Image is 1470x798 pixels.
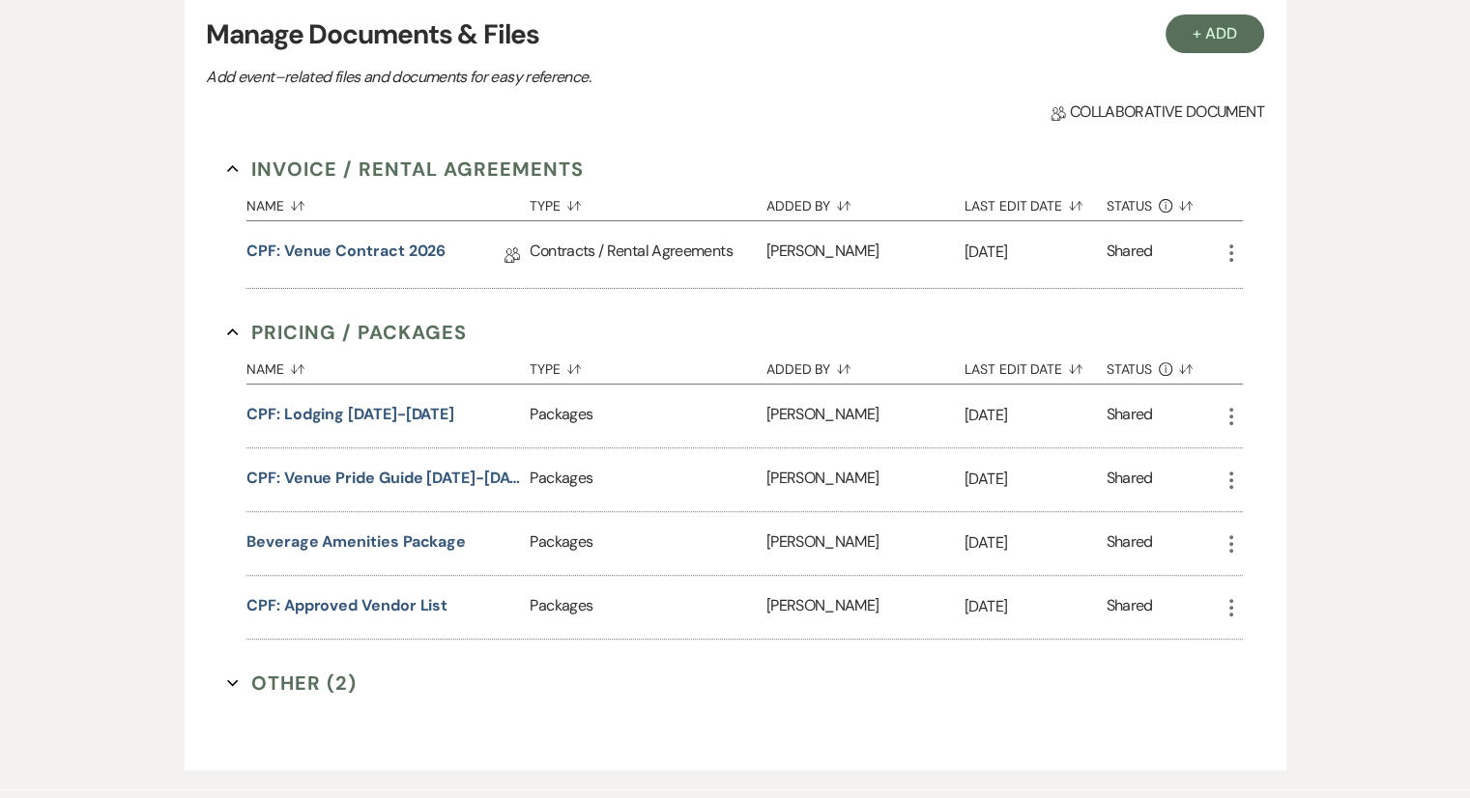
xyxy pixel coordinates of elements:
[530,448,765,511] div: Packages
[246,347,530,384] button: Name
[1107,530,1153,556] div: Shared
[1107,467,1153,493] div: Shared
[227,318,467,347] button: Pricing / Packages
[1107,184,1220,220] button: Status
[1107,362,1153,376] span: Status
[965,467,1107,492] p: [DATE]
[1107,347,1220,384] button: Status
[246,467,522,490] button: CPF: Venue Pride Guide [DATE]-[DATE]
[246,184,530,220] button: Name
[246,530,466,554] button: Beverage Amenities Package
[530,347,765,384] button: Type
[965,530,1107,556] p: [DATE]
[1107,403,1153,429] div: Shared
[227,155,584,184] button: Invoice / Rental Agreements
[1107,240,1153,270] div: Shared
[530,184,765,220] button: Type
[766,385,965,447] div: [PERSON_NAME]
[965,403,1107,428] p: [DATE]
[530,221,765,288] div: Contracts / Rental Agreements
[246,403,454,426] button: CPF: Lodging [DATE]-[DATE]
[766,512,965,575] div: [PERSON_NAME]
[227,669,357,698] button: Other (2)
[1166,14,1264,53] button: + Add
[965,184,1107,220] button: Last Edit Date
[246,240,446,270] a: CPF: Venue Contract 2026
[206,65,882,90] p: Add event–related files and documents for easy reference.
[530,512,765,575] div: Packages
[1051,100,1263,124] span: Collaborative document
[766,221,965,288] div: [PERSON_NAME]
[1107,594,1153,620] div: Shared
[530,576,765,639] div: Packages
[766,347,965,384] button: Added By
[1107,199,1153,213] span: Status
[766,184,965,220] button: Added By
[965,347,1107,384] button: Last Edit Date
[246,594,447,617] button: CPF: Approved Vendor List
[766,448,965,511] div: [PERSON_NAME]
[965,240,1107,265] p: [DATE]
[965,594,1107,619] p: [DATE]
[766,576,965,639] div: [PERSON_NAME]
[530,385,765,447] div: Packages
[206,14,1263,55] h3: Manage Documents & Files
